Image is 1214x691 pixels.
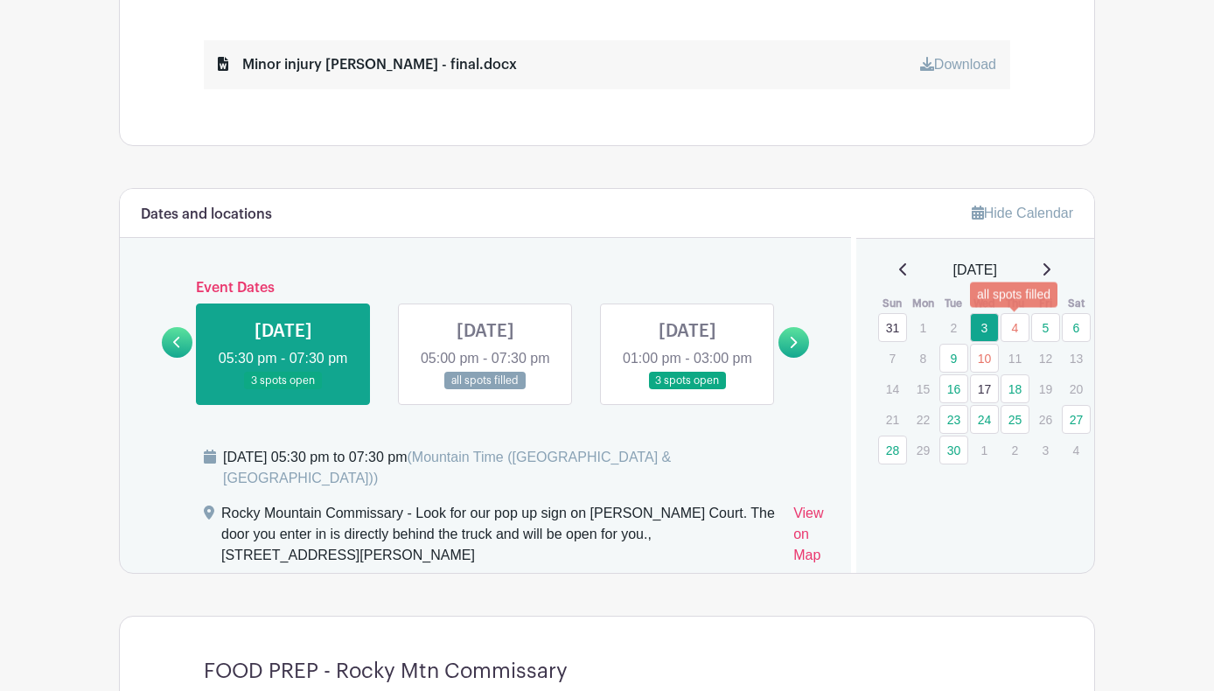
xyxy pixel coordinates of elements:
a: 24 [970,405,999,434]
p: 1 [970,436,999,464]
a: 28 [878,436,907,464]
a: 18 [1001,374,1029,403]
h6: Event Dates [192,280,778,297]
th: Sat [1061,295,1092,312]
a: 23 [939,405,968,434]
div: [DATE] 05:30 pm to 07:30 pm [223,447,830,489]
span: [DATE] [953,260,997,281]
h4: FOOD PREP - Rocky Mtn Commissary [204,659,568,684]
a: 3 [970,313,999,342]
p: 12 [1031,345,1060,372]
th: Tue [938,295,969,312]
p: 2 [1001,436,1029,464]
a: 4 [1001,313,1029,342]
p: 14 [878,375,907,402]
a: 9 [939,344,968,373]
h6: Dates and locations [141,206,272,223]
p: 19 [1031,375,1060,402]
p: 26 [1031,406,1060,433]
th: Wed [969,295,1000,312]
a: 10 [970,344,999,373]
p: 20 [1062,375,1091,402]
p: 2 [939,314,968,341]
a: 6 [1062,313,1091,342]
div: Rocky Mountain Commissary - Look for our pop up sign on [PERSON_NAME] Court. The door you enter i... [221,503,779,573]
a: View on Map [793,503,829,573]
p: 1 [909,314,938,341]
p: 7 [878,345,907,372]
a: 16 [939,374,968,403]
a: 27 [1062,405,1091,434]
p: 15 [909,375,938,402]
p: 3 [1031,436,1060,464]
a: Hide Calendar [972,206,1073,220]
p: 4 [1062,436,1091,464]
a: 25 [1001,405,1029,434]
p: 22 [909,406,938,433]
div: Minor injury [PERSON_NAME] - final.docx [218,54,517,75]
a: 31 [878,313,907,342]
a: 5 [1031,313,1060,342]
p: 11 [1001,345,1029,372]
p: 8 [909,345,938,372]
th: Sun [877,295,908,312]
p: 29 [909,436,938,464]
a: 30 [939,436,968,464]
p: 21 [878,406,907,433]
a: Download [920,57,996,72]
a: 17 [970,374,999,403]
span: (Mountain Time ([GEOGRAPHIC_DATA] & [GEOGRAPHIC_DATA])) [223,450,671,485]
div: all spots filled [970,282,1057,307]
th: Mon [908,295,938,312]
p: 13 [1062,345,1091,372]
